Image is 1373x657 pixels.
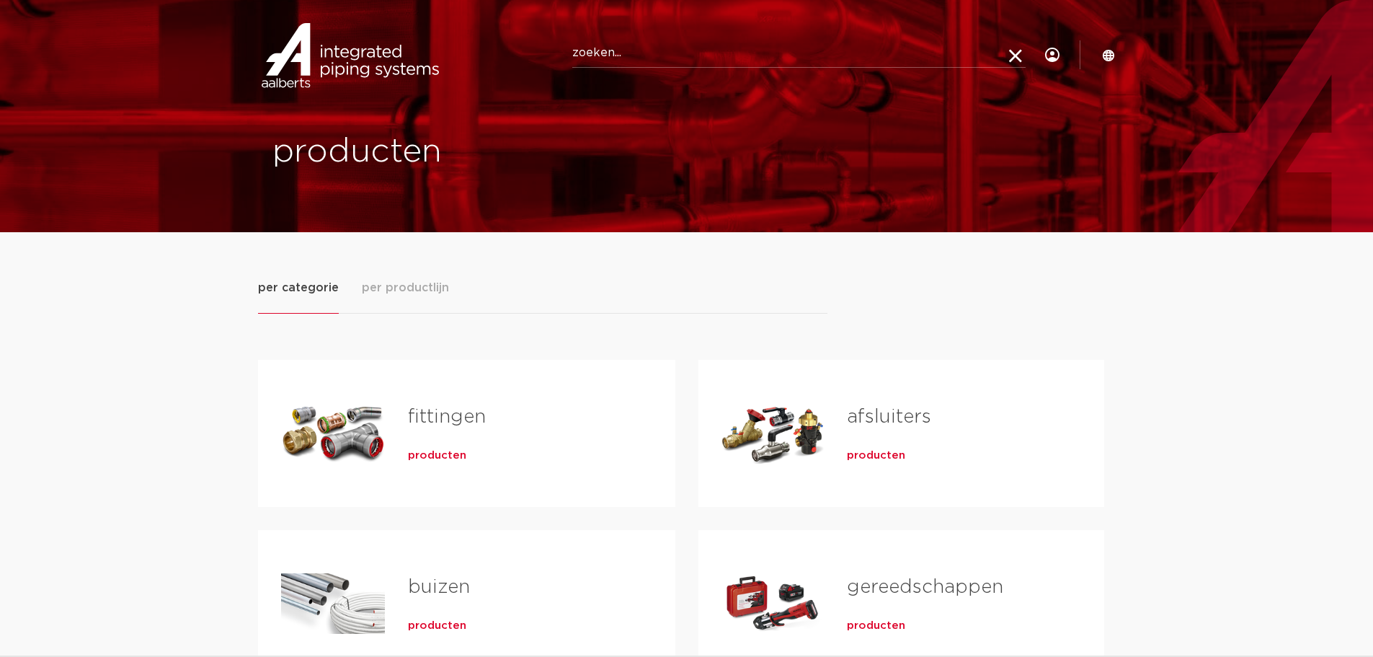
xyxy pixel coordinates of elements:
a: fittingen [408,407,486,426]
a: producten [408,619,466,633]
a: producten [847,449,905,463]
a: producten [408,449,466,463]
a: producten [847,619,905,633]
span: per productlijn [362,279,449,296]
a: afsluiters [847,407,931,426]
a: buizen [408,578,470,596]
a: gereedschappen [847,578,1003,596]
input: zoeken... [572,39,1026,68]
span: per categorie [258,279,339,296]
h1: producten [272,129,680,175]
